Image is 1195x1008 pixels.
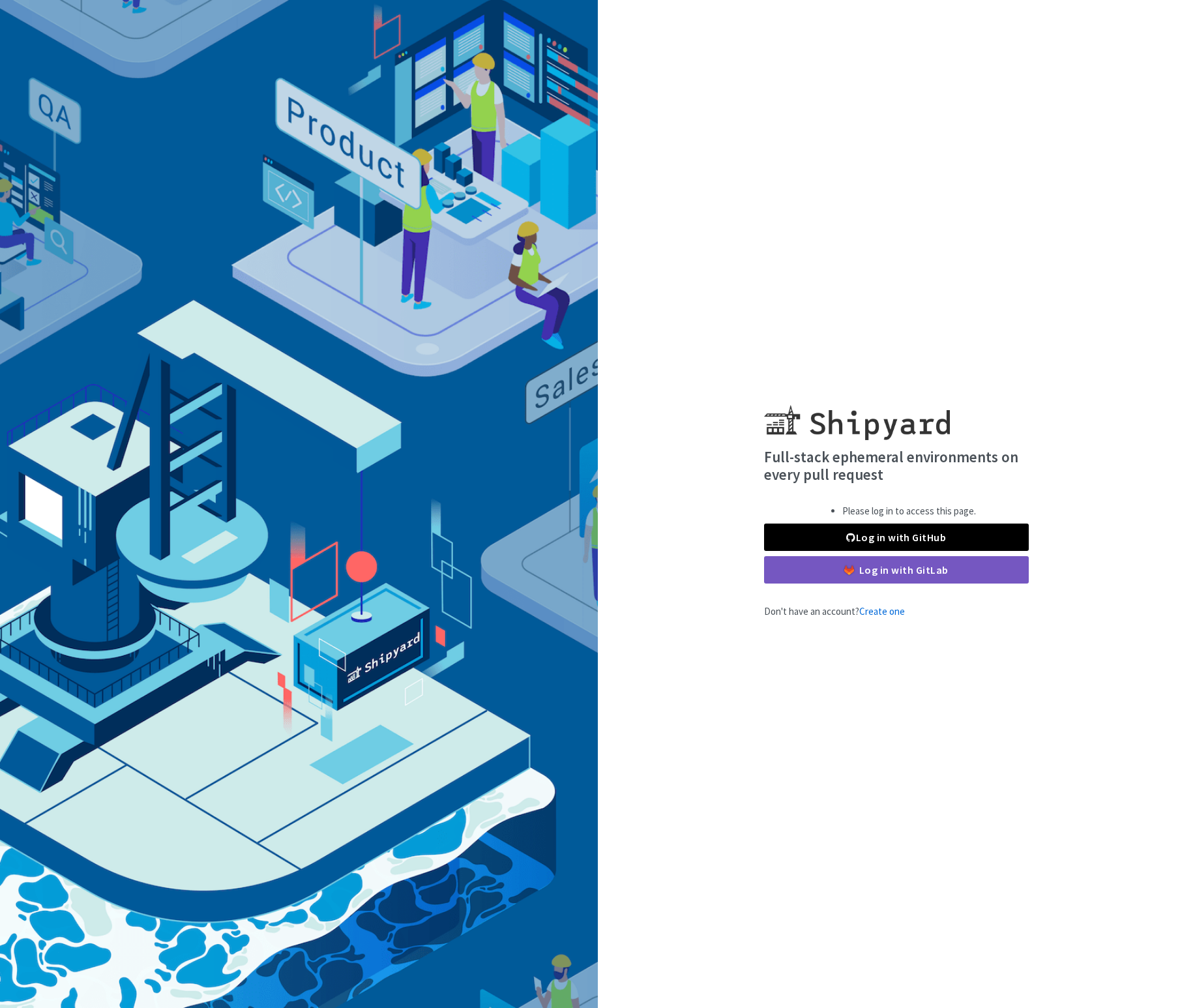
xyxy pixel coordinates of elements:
[764,524,1029,551] a: Log in with GitHub
[844,565,854,575] img: gitlab-color.svg
[764,556,1029,584] a: Log in with GitLab
[764,448,1029,484] h4: Full-stack ephemeral environments on every pull request
[764,389,950,440] img: Shipyard logo
[842,504,976,519] li: Please log in to access this page.
[764,605,905,617] span: Don't have an account?
[859,605,905,617] a: Create one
